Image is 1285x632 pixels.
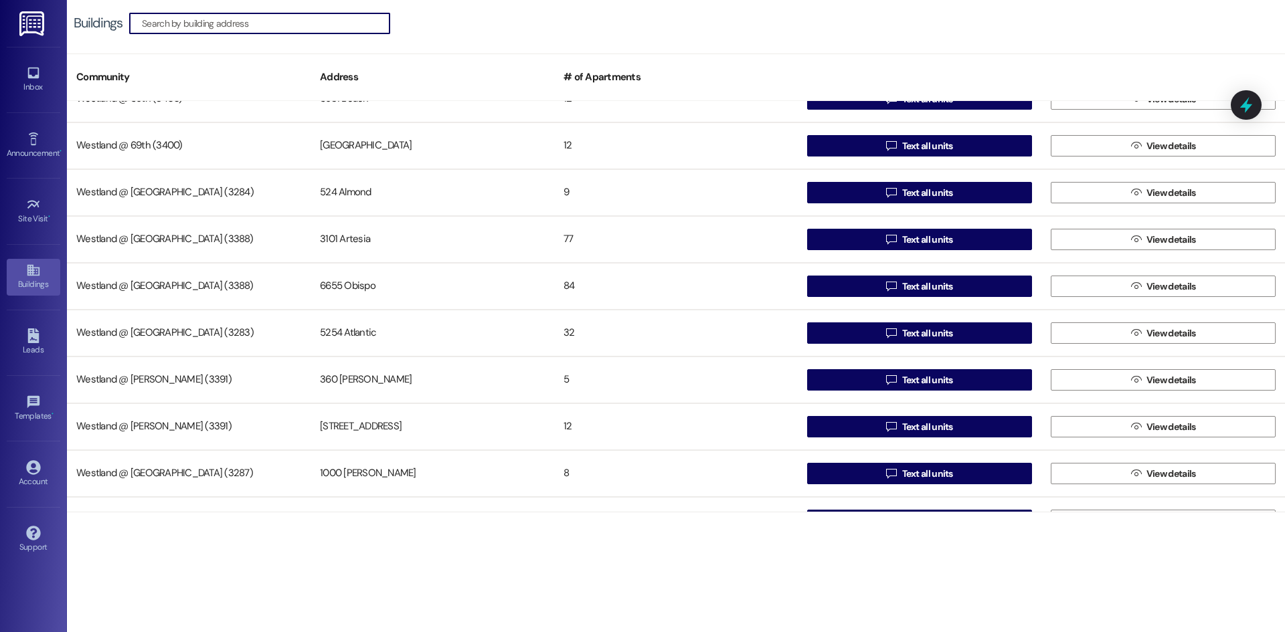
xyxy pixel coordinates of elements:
span: Text all units [902,233,953,247]
div: Westland @ [GEOGRAPHIC_DATA] (3388) [67,273,311,300]
i:  [886,187,896,198]
span: Text all units [902,420,953,434]
div: Westland @ [GEOGRAPHIC_DATA] (3284) [67,179,311,206]
button: View details [1051,510,1276,531]
button: Text all units [807,135,1032,156]
div: # of Apartments [554,61,798,94]
button: View details [1051,416,1276,437]
span: • [60,146,62,156]
div: 12 [554,413,798,440]
i:  [886,328,896,338]
i:  [886,234,896,245]
button: View details [1051,322,1276,344]
div: Westland @ [PERSON_NAME] (3391) [67,413,311,440]
span: • [52,409,54,419]
a: Templates • [7,391,60,427]
span: View details [1146,233,1196,247]
a: Leads [7,324,60,360]
span: View details [1146,186,1196,200]
div: 9 [554,179,798,206]
div: Westland @ [GEOGRAPHIC_DATA] (3287) [67,460,311,487]
i:  [1131,234,1141,245]
button: Text all units [807,182,1032,203]
div: Westland @ [GEOGRAPHIC_DATA] (3287) [67,507,311,534]
span: View details [1146,139,1196,153]
img: ResiDesk Logo [19,11,47,36]
span: Text all units [902,373,953,387]
div: 3101 Artesia [311,226,554,253]
i:  [886,281,896,292]
button: Text all units [807,276,1032,297]
span: Text all units [902,280,953,294]
span: View details [1146,467,1196,481]
button: View details [1051,276,1276,297]
div: Westland @ [GEOGRAPHIC_DATA] (3283) [67,320,311,346]
div: 84 [554,273,798,300]
button: Text all units [807,510,1032,531]
span: Text all units [902,326,953,340]
button: View details [1051,182,1276,203]
div: Address [311,61,554,94]
i:  [886,140,896,151]
span: • [48,212,50,221]
button: Text all units [807,322,1032,344]
button: View details [1051,369,1276,391]
div: 524 Almond [311,179,554,206]
i:  [886,468,896,479]
div: 1 [554,507,798,534]
div: [GEOGRAPHIC_DATA] [311,132,554,159]
i:  [1131,281,1141,292]
span: View details [1146,280,1196,294]
button: Text all units [807,416,1032,437]
a: Buildings [7,259,60,295]
div: 77 [554,226,798,253]
div: 1004 [PERSON_NAME] [311,507,554,534]
div: 360 [PERSON_NAME] [311,366,554,393]
span: Text all units [902,186,953,200]
a: Site Visit • [7,193,60,229]
button: Text all units [807,229,1032,250]
i:  [886,421,896,432]
a: Inbox [7,62,60,98]
div: [STREET_ADDRESS] [311,413,554,440]
button: Text all units [807,369,1032,391]
div: 32 [554,320,798,346]
div: Buildings [74,16,122,30]
i:  [1131,328,1141,338]
button: Text all units [807,463,1032,484]
button: View details [1051,463,1276,484]
button: View details [1051,135,1276,156]
span: View details [1146,420,1196,434]
div: Westland @ [GEOGRAPHIC_DATA] (3388) [67,226,311,253]
div: Westland @ 69th (3400) [67,132,311,159]
i:  [1131,421,1141,432]
i:  [886,375,896,385]
button: View details [1051,229,1276,250]
div: Community [67,61,311,94]
span: Text all units [902,139,953,153]
i:  [1131,140,1141,151]
span: Text all units [902,467,953,481]
div: 8 [554,460,798,487]
div: 1000 [PERSON_NAME] [311,460,554,487]
a: Account [7,456,60,492]
i:  [1131,375,1141,385]
i:  [1131,468,1141,479]
div: 6655 Obispo [311,273,554,300]
div: 5254 Atlantic [311,320,554,346]
span: View details [1146,326,1196,340]
div: 5 [554,366,798,393]
div: Westland @ [PERSON_NAME] (3391) [67,366,311,393]
i:  [1131,187,1141,198]
input: Search by building address [142,14,390,33]
div: 12 [554,132,798,159]
span: View details [1146,373,1196,387]
a: Support [7,522,60,558]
